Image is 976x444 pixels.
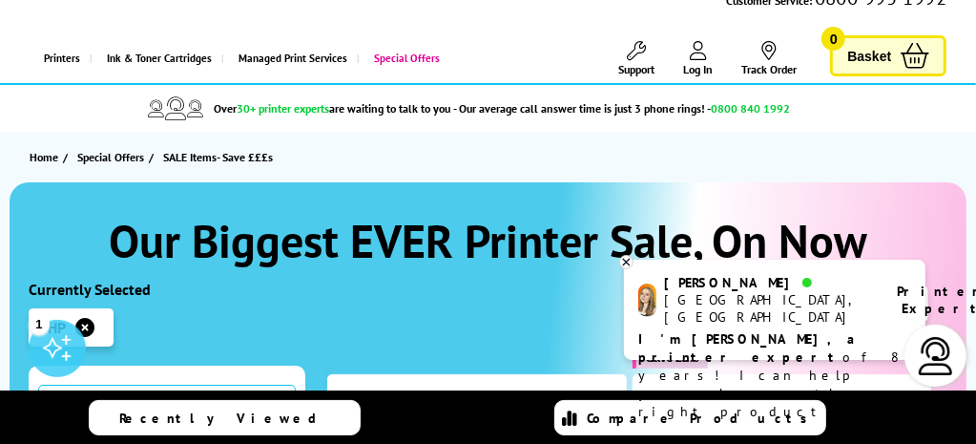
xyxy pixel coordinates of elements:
[741,41,797,76] a: Track Order
[554,400,826,435] a: Compare Products
[90,34,221,83] a: Ink & Toner Cartridges
[214,101,450,116] span: Over are waiting to talk to you
[237,101,329,116] span: 30+ printer experts
[221,34,357,83] a: Managed Print Services
[711,101,790,116] span: 0800 840 1992
[683,62,713,76] span: Log In
[618,62,654,76] span: Support
[526,390,615,409] div: 11 In Stock
[119,410,336,427] span: Recently Viewed
[77,147,144,167] span: Special Offers
[163,150,273,164] span: SALE Items- Save £££s
[38,385,296,440] span: 15 Products Found
[618,41,654,76] a: Support
[29,211,947,270] h1: Our Biggest EVER Printer Sale, On Now
[917,337,955,375] img: user-headset-light.svg
[29,280,305,299] div: Currently Selected
[664,291,873,326] div: [GEOGRAPHIC_DATA], [GEOGRAPHIC_DATA]
[638,330,911,421] p: of 8 years! I can help you choose the right product
[664,274,873,291] div: [PERSON_NAME]
[830,35,946,76] a: Basket 0
[638,284,656,317] img: amy-livechat.png
[77,147,149,167] a: Special Offers
[638,330,861,366] b: I'm [PERSON_NAME], a printer expert
[847,43,891,69] span: Basket
[89,400,361,435] a: Recently Viewed
[453,101,790,116] span: - Our average call answer time is just 3 phone rings! -
[587,410,818,427] span: Compare Products
[821,27,845,51] span: 0
[107,34,212,83] span: Ink & Toner Cartridges
[683,41,713,76] a: Log In
[30,34,90,83] a: Printers
[48,318,66,337] span: HP
[30,147,63,167] a: Home
[29,313,50,334] div: 1
[357,34,449,83] a: Special Offers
